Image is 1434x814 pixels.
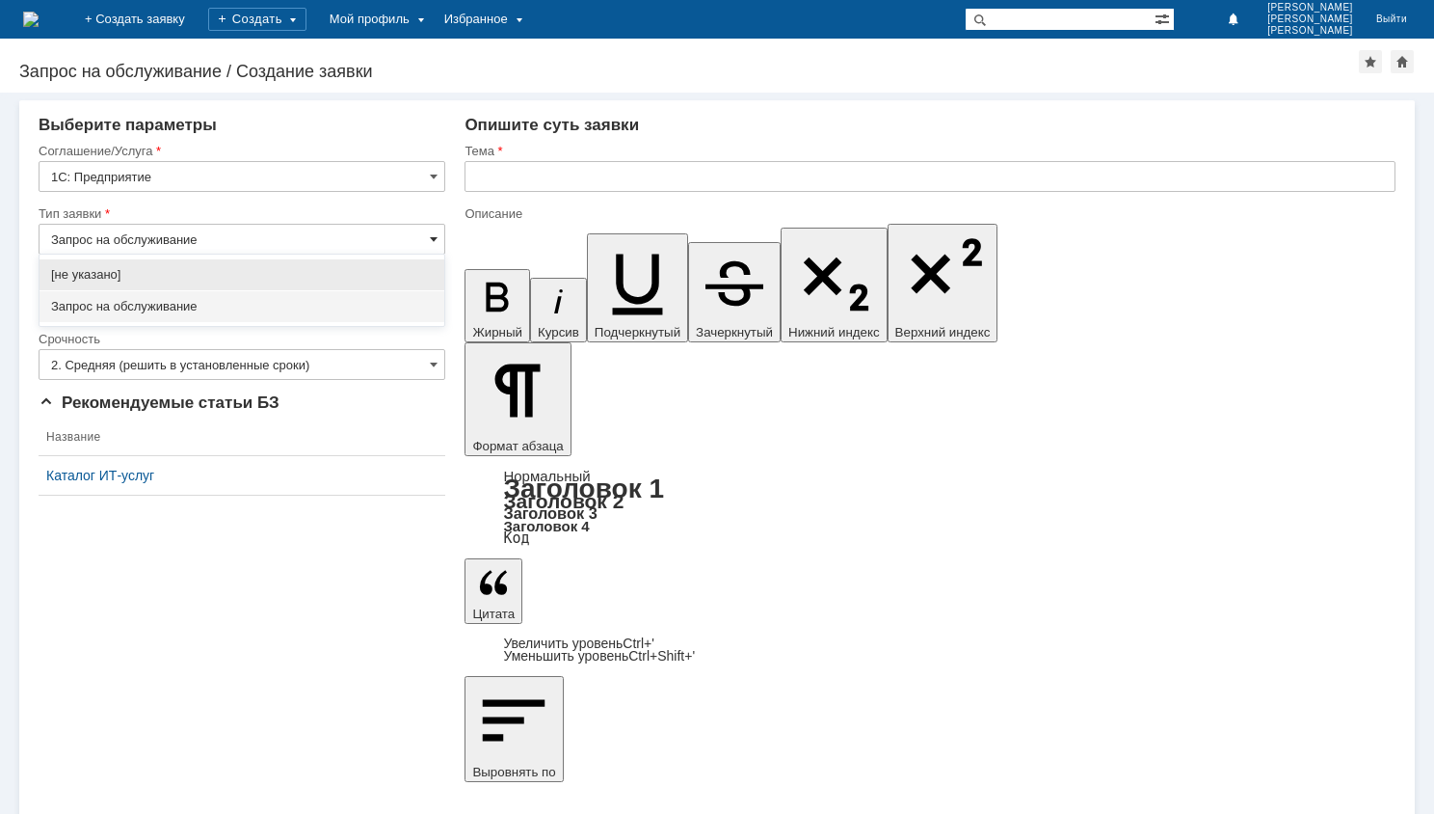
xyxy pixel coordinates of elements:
[472,607,515,621] span: Цитата
[39,393,279,412] span: Рекомендуемые статьи БЗ
[465,116,639,134] span: Опишите суть заявки
[472,439,563,453] span: Формат абзаца
[895,325,991,339] span: Верхний индекс
[39,207,441,220] div: Тип заявки
[781,228,888,342] button: Нижний индекс
[503,518,589,534] a: Заголовок 4
[503,468,590,484] a: Нормальный
[39,116,217,134] span: Выберите параметры
[503,529,529,547] a: Код
[888,224,998,342] button: Верхний индекс
[788,325,880,339] span: Нижний индекс
[472,325,522,339] span: Жирный
[1359,50,1382,73] div: Добавить в избранное
[623,636,654,651] span: Ctrl+'
[587,233,688,342] button: Подчеркнутый
[1267,25,1353,37] span: [PERSON_NAME]
[503,636,654,651] a: Increase
[51,267,433,283] span: [не указано]
[503,474,664,503] a: Заголовок 1
[23,12,39,27] a: Перейти на домашнюю страницу
[1391,50,1414,73] div: Сделать домашней страницей
[628,648,695,664] span: Ctrl+Shift+'
[465,676,563,782] button: Выровнять по
[503,490,624,512] a: Заголовок 2
[465,269,530,342] button: Жирный
[465,342,571,456] button: Формат абзаца
[1267,2,1353,14] span: [PERSON_NAME]
[472,765,555,779] span: Выровнять по
[39,145,441,157] div: Соглашение/Услуга
[688,242,781,342] button: Зачеркнутый
[503,648,695,664] a: Decrease
[51,299,433,314] span: Запрос на обслуживание
[696,325,773,339] span: Зачеркнутый
[503,504,597,522] a: Заголовок 3
[23,12,39,27] img: logo
[465,638,1395,663] div: Цитата
[465,558,522,624] button: Цитата
[530,278,587,342] button: Курсив
[595,325,680,339] span: Подчеркнутый
[208,8,306,31] div: Создать
[39,419,445,456] th: Название
[465,207,1392,220] div: Описание
[46,468,438,483] a: Каталог ИТ-услуг
[538,325,579,339] span: Курсив
[1155,9,1174,27] span: Расширенный поиск
[19,62,1359,81] div: Запрос на обслуживание / Создание заявки
[465,470,1395,545] div: Формат абзаца
[1267,14,1353,25] span: [PERSON_NAME]
[39,333,441,345] div: Срочность
[465,145,1392,157] div: Тема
